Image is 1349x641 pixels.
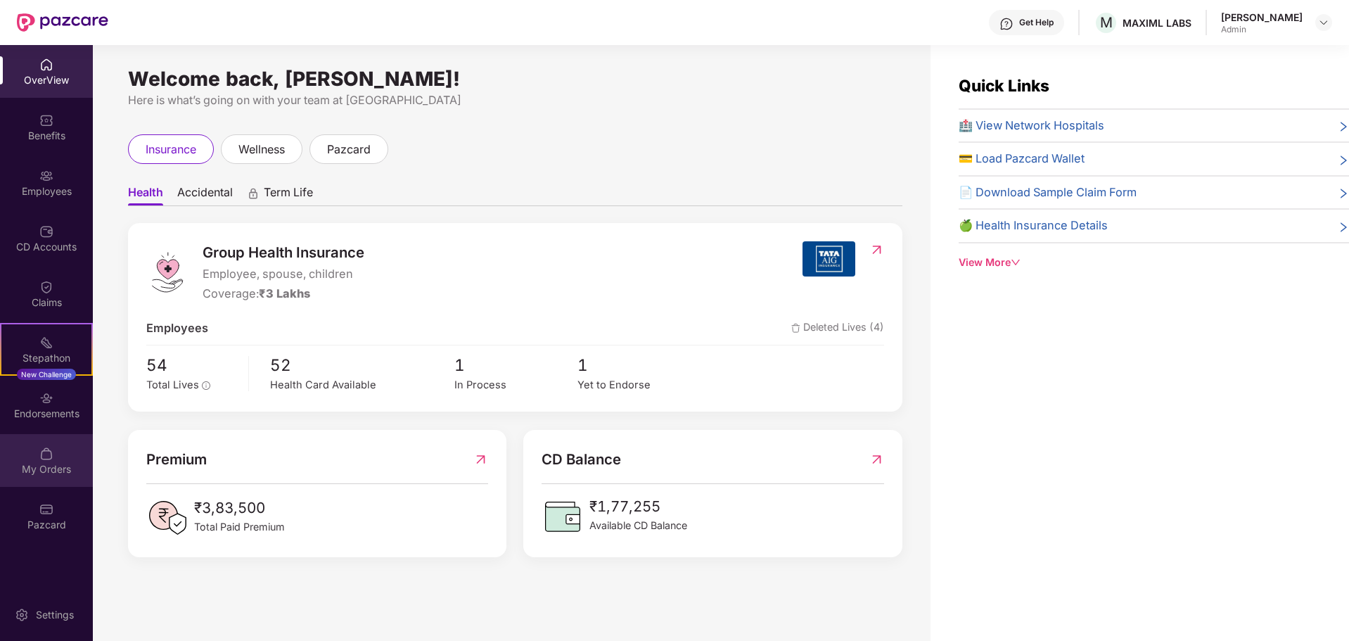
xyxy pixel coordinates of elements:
[194,497,285,519] span: ₹3,83,500
[146,448,207,471] span: Premium
[959,217,1108,235] span: 🍏 Health Insurance Details
[542,495,584,538] img: CDBalanceIcon
[17,369,76,380] div: New Challenge
[203,241,364,264] span: Group Health Insurance
[39,391,53,405] img: svg+xml;base64,PHN2ZyBpZD0iRW5kb3JzZW1lbnRzIiB4bWxucz0iaHR0cDovL3d3dy53My5vcmcvMjAwMC9zdmciIHdpZH...
[959,184,1137,202] span: 📄 Download Sample Claim Form
[39,58,53,72] img: svg+xml;base64,PHN2ZyBpZD0iSG9tZSIgeG1sbnM9Imh0dHA6Ly93d3cudzMub3JnLzIwMDAvc3ZnIiB3aWR0aD0iMjAiIG...
[999,17,1014,31] img: svg+xml;base64,PHN2ZyBpZD0iSGVscC0zMngzMiIgeG1sbnM9Imh0dHA6Ly93d3cudzMub3JnLzIwMDAvc3ZnIiB3aWR0aD...
[39,169,53,183] img: svg+xml;base64,PHN2ZyBpZD0iRW1wbG95ZWVzIiB4bWxucz0iaHR0cDovL3d3dy53My5vcmcvMjAwMC9zdmciIHdpZHRoPS...
[128,185,163,205] span: Health
[39,336,53,350] img: svg+xml;base64,PHN2ZyB4bWxucz0iaHR0cDovL3d3dy53My5vcmcvMjAwMC9zdmciIHdpZHRoPSIyMSIgaGVpZ2h0PSIyMC...
[177,185,233,205] span: Accidental
[203,285,364,303] div: Coverage:
[1123,16,1191,30] div: MAXIML LABS
[869,448,884,471] img: RedirectIcon
[1221,24,1303,35] div: Admin
[146,379,199,391] span: Total Lives
[146,141,196,158] span: insurance
[247,186,260,199] div: animation
[32,608,78,622] div: Settings
[1011,258,1021,267] span: down
[473,448,488,471] img: RedirectIcon
[128,73,902,84] div: Welcome back, [PERSON_NAME]!
[202,381,210,390] span: info-circle
[542,448,621,471] span: CD Balance
[959,150,1085,168] span: 💳 Load Pazcard Wallet
[454,377,577,393] div: In Process
[238,141,285,158] span: wellness
[1100,14,1113,31] span: M
[146,319,208,338] span: Employees
[791,319,884,338] span: Deleted Lives (4)
[203,265,364,284] span: Employee, spouse, children
[128,91,902,109] div: Here is what’s going on with your team at [GEOGRAPHIC_DATA]
[270,353,454,378] span: 52
[1,351,91,365] div: Stepathon
[259,286,310,300] span: ₹3 Lakhs
[146,353,238,378] span: 54
[17,13,108,32] img: New Pazcare Logo
[577,353,701,378] span: 1
[39,224,53,239] img: svg+xml;base64,PHN2ZyBpZD0iQ0RfQWNjb3VudHMiIGRhdGEtbmFtZT0iQ0QgQWNjb3VudHMiIHhtbG5zPSJodHRwOi8vd3...
[869,243,884,257] img: RedirectIcon
[194,519,285,535] span: Total Paid Premium
[39,447,53,461] img: svg+xml;base64,PHN2ZyBpZD0iTXlfT3JkZXJzIiBkYXRhLW5hbWU9Ik15IE9yZGVycyIgeG1sbnM9Imh0dHA6Ly93d3cudz...
[39,502,53,516] img: svg+xml;base64,PHN2ZyBpZD0iUGF6Y2FyZCIgeG1sbnM9Imh0dHA6Ly93d3cudzMub3JnLzIwMDAvc3ZnIiB3aWR0aD0iMj...
[454,353,577,378] span: 1
[791,324,800,333] img: deleteIcon
[1338,120,1349,135] span: right
[1338,186,1349,202] span: right
[15,608,29,622] img: svg+xml;base64,PHN2ZyBpZD0iU2V0dGluZy0yMHgyMCIgeG1sbnM9Imh0dHA6Ly93d3cudzMub3JnLzIwMDAvc3ZnIiB3aW...
[577,377,701,393] div: Yet to Endorse
[39,280,53,294] img: svg+xml;base64,PHN2ZyBpZD0iQ2xhaW0iIHhtbG5zPSJodHRwOi8vd3d3LnczLm9yZy8yMDAwL3N2ZyIgd2lkdGg9IjIwIi...
[959,255,1349,270] div: View More
[270,377,454,393] div: Health Card Available
[146,497,188,539] img: PaidPremiumIcon
[1338,220,1349,235] span: right
[146,251,188,293] img: logo
[1019,17,1054,28] div: Get Help
[1318,17,1329,28] img: svg+xml;base64,PHN2ZyBpZD0iRHJvcGRvd24tMzJ4MzIiIHhtbG5zPSJodHRwOi8vd3d3LnczLm9yZy8yMDAwL3N2ZyIgd2...
[589,518,687,533] span: Available CD Balance
[959,117,1104,135] span: 🏥 View Network Hospitals
[264,185,313,205] span: Term Life
[959,76,1049,95] span: Quick Links
[39,113,53,127] img: svg+xml;base64,PHN2ZyBpZD0iQmVuZWZpdHMiIHhtbG5zPSJodHRwOi8vd3d3LnczLm9yZy8yMDAwL3N2ZyIgd2lkdGg9Ij...
[803,241,855,277] img: insurerIcon
[1338,153,1349,168] span: right
[1221,11,1303,24] div: [PERSON_NAME]
[589,495,687,518] span: ₹1,77,255
[327,141,371,158] span: pazcard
